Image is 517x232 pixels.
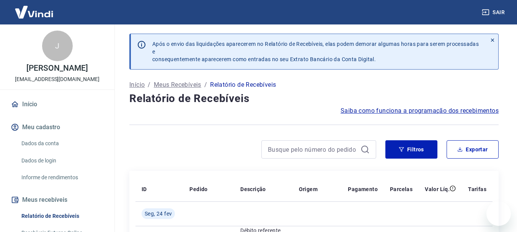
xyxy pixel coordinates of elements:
button: Meu cadastro [9,119,105,136]
div: J [42,31,73,61]
img: Vindi [9,0,59,24]
a: Informe de rendimentos [18,170,105,185]
button: Exportar [447,140,499,159]
p: Após o envio das liquidações aparecerem no Relatório de Recebíveis, elas podem demorar algumas ho... [152,40,481,63]
button: Filtros [385,140,437,159]
button: Meus recebíveis [9,191,105,208]
a: Saiba como funciona a programação dos recebimentos [341,106,499,115]
button: Sair [480,5,508,19]
p: [PERSON_NAME] [26,64,88,72]
a: Relatório de Recebíveis [18,208,105,224]
iframe: Botão para abrir a janela de mensagens [486,201,511,226]
p: [EMAIL_ADDRESS][DOMAIN_NAME] [15,75,99,83]
h4: Relatório de Recebíveis [129,91,499,106]
p: / [148,80,150,89]
a: Início [9,96,105,113]
a: Dados da conta [18,136,105,151]
p: Relatório de Recebíveis [210,80,276,89]
a: Início [129,80,145,89]
p: Valor Líq. [425,185,450,193]
p: ID [142,185,147,193]
a: Dados de login [18,153,105,169]
p: Parcelas [390,185,413,193]
a: Meus Recebíveis [154,80,201,89]
p: Pedido [189,185,207,193]
p: / [204,80,207,89]
input: Busque pelo número do pedido [268,144,357,155]
p: Tarifas [468,185,486,193]
p: Pagamento [348,185,378,193]
span: Seg, 24 fev [145,210,172,217]
p: Descrição [240,185,266,193]
p: Origem [299,185,318,193]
